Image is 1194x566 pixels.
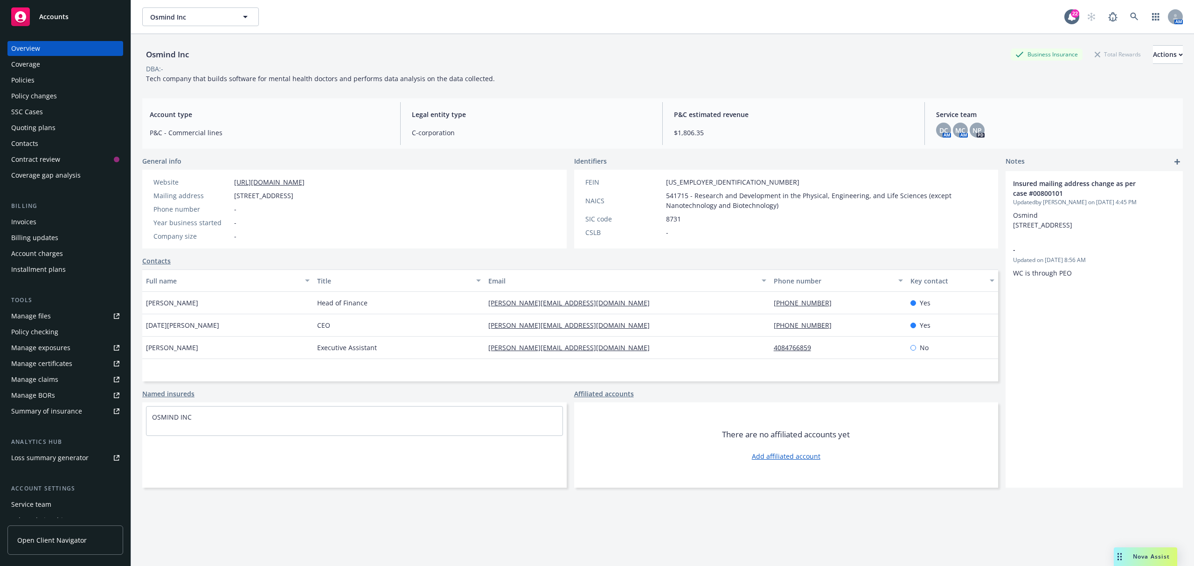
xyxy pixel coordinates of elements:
div: Installment plans [11,262,66,277]
span: Notes [1006,156,1025,167]
button: Email [485,269,770,292]
a: Contacts [142,256,171,266]
span: [PERSON_NAME] [146,343,198,352]
div: Manage exposures [11,340,70,355]
button: Full name [142,269,313,292]
span: Yes [920,320,930,330]
div: Full name [146,276,299,286]
div: Policies [11,73,35,88]
a: Search [1125,7,1144,26]
div: DBA: - [146,64,163,74]
a: Summary of insurance [7,404,123,419]
a: add [1172,156,1183,167]
a: [PHONE_NUMBER] [774,321,839,330]
a: Billing updates [7,230,123,245]
div: Contract review [11,152,60,167]
div: Policy checking [11,324,58,339]
button: Key contact [907,269,998,292]
div: Phone number [774,276,893,286]
a: Coverage [7,57,123,72]
span: Nova Assist [1133,552,1170,560]
div: Analytics hub [7,437,123,447]
span: [PERSON_NAME] [146,298,198,308]
button: Phone number [770,269,907,292]
span: Osmind Inc [150,12,231,22]
div: Policy changes [11,89,57,104]
a: Account charges [7,246,123,261]
div: Manage certificates [11,356,72,371]
a: Affiliated accounts [574,389,634,399]
a: Contract review [7,152,123,167]
span: - [234,218,236,228]
div: Loss summary generator [11,450,89,465]
span: DC [939,125,948,135]
a: Quoting plans [7,120,123,135]
div: NAICS [585,196,662,206]
a: Service team [7,497,123,512]
span: $1,806.35 [674,128,913,138]
div: Quoting plans [11,120,56,135]
div: Phone number [153,204,230,214]
a: Policy changes [7,89,123,104]
div: Actions [1153,46,1183,63]
span: [US_EMPLOYER_IDENTIFICATION_NUMBER] [666,177,799,187]
span: NP [972,125,982,135]
a: Contacts [7,136,123,151]
div: CSLB [585,228,662,237]
button: Nova Assist [1114,547,1177,566]
div: Osmind Inc [142,48,193,61]
a: Manage files [7,309,123,324]
a: Manage claims [7,372,123,387]
a: Report a Bug [1104,7,1122,26]
div: Coverage gap analysis [11,168,81,183]
div: Coverage [11,57,40,72]
div: Manage BORs [11,388,55,403]
span: WC is through PEO [1013,269,1072,277]
a: 4084766859 [774,343,819,352]
div: 22 [1071,9,1079,18]
button: Actions [1153,45,1183,64]
span: Updated by [PERSON_NAME] on [DATE] 4:45 PM [1013,198,1175,207]
div: Website [153,177,230,187]
a: [PERSON_NAME][EMAIL_ADDRESS][DOMAIN_NAME] [488,298,657,307]
span: Account type [150,110,389,119]
div: Service team [11,497,51,512]
a: Sales relationships [7,513,123,528]
span: Updated on [DATE] 8:56 AM [1013,256,1175,264]
span: Head of Finance [317,298,368,308]
div: Manage files [11,309,51,324]
span: Open Client Navigator [17,535,87,545]
a: Installment plans [7,262,123,277]
a: SSC Cases [7,104,123,119]
a: [PHONE_NUMBER] [774,298,839,307]
a: Add affiliated account [752,451,820,461]
a: [PERSON_NAME][EMAIL_ADDRESS][DOMAIN_NAME] [488,343,657,352]
div: Business Insurance [1011,48,1083,60]
a: Overview [7,41,123,56]
div: Contacts [11,136,38,151]
span: MC [955,125,965,135]
a: OSMIND INC [152,413,192,421]
span: Legal entity type [412,110,651,119]
span: CEO [317,320,330,330]
span: No [920,343,929,352]
div: Overview [11,41,40,56]
span: Yes [920,298,930,308]
span: Insured mailing address change as per case #00800101 [1013,179,1151,198]
div: Email [488,276,756,286]
div: Tools [7,296,123,305]
div: Billing updates [11,230,58,245]
a: Manage exposures [7,340,123,355]
p: Osmind [STREET_ADDRESS] [1013,210,1175,230]
span: Service team [936,110,1175,119]
span: [DATE][PERSON_NAME] [146,320,219,330]
button: Title [313,269,485,292]
a: Accounts [7,4,123,30]
a: [PERSON_NAME][EMAIL_ADDRESS][DOMAIN_NAME] [488,321,657,330]
div: SSC Cases [11,104,43,119]
span: Executive Assistant [317,343,377,352]
button: Osmind Inc [142,7,259,26]
span: - [234,231,236,241]
div: Mailing address [153,191,230,200]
